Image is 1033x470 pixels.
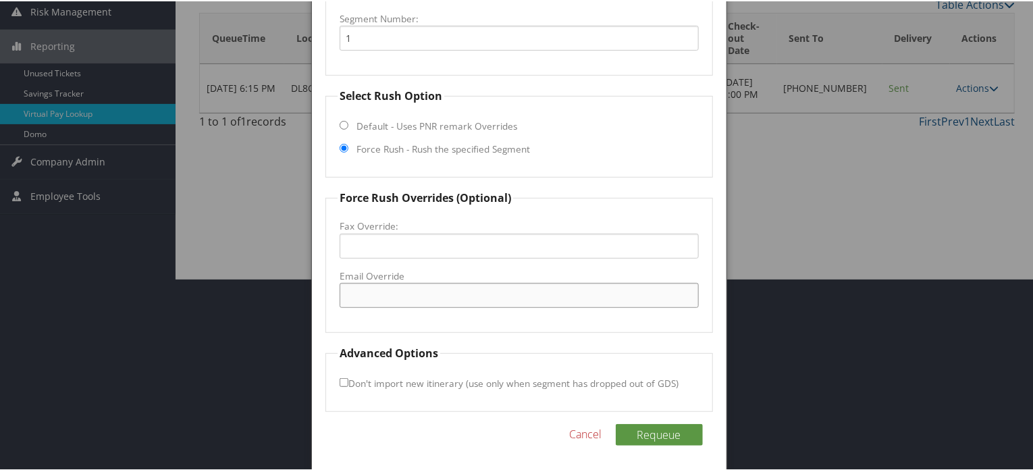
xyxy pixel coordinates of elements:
[340,218,698,232] label: Fax Override:
[356,118,517,132] label: Default - Uses PNR remark Overrides
[570,425,602,441] a: Cancel
[338,86,444,103] legend: Select Rush Option
[338,344,440,360] legend: Advanced Options
[340,369,679,394] label: Don't import new itinerary (use only when segment has dropped out of GDS)
[340,377,348,386] input: Don't import new itinerary (use only when segment has dropped out of GDS)
[340,268,698,282] label: Email Override
[356,141,530,155] label: Force Rush - Rush the specified Segment
[340,11,698,24] label: Segment Number:
[338,188,513,205] legend: Force Rush Overrides (Optional)
[616,423,703,444] button: Requeue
